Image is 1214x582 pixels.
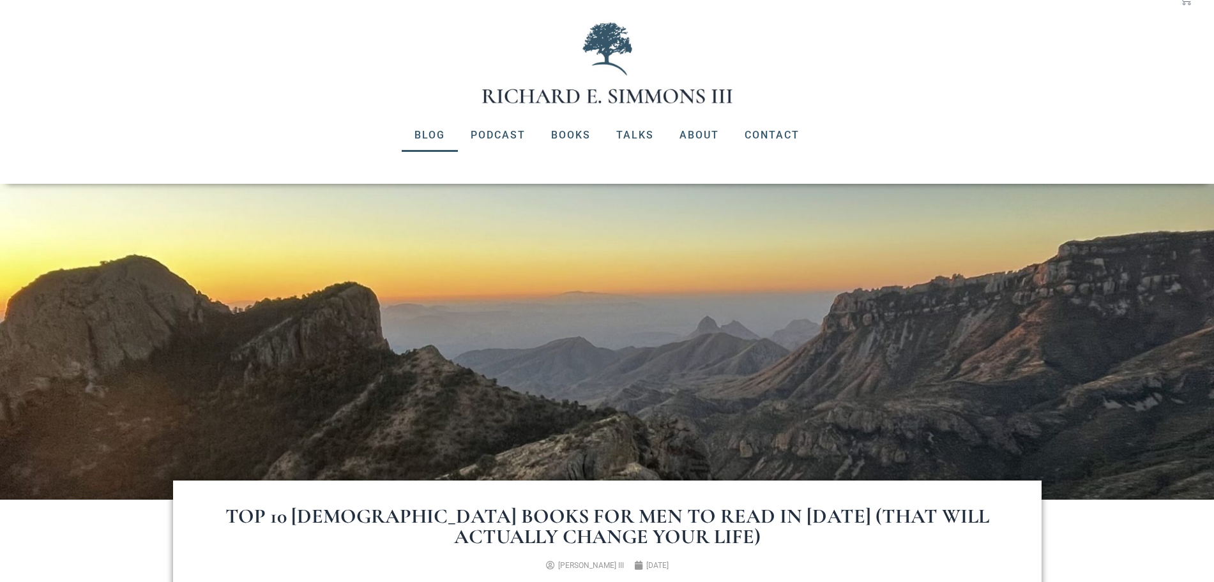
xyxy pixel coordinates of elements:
[402,119,458,152] a: Blog
[732,119,812,152] a: Contact
[603,119,667,152] a: Talks
[667,119,732,152] a: About
[634,560,669,571] a: [DATE]
[458,119,538,152] a: Podcast
[646,561,669,570] time: [DATE]
[558,561,624,570] span: [PERSON_NAME] III
[538,119,603,152] a: Books
[224,506,990,547] h1: Top 10 [DEMOGRAPHIC_DATA] Books for Men to Read in [DATE] (That Will Actually Change Your Life)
